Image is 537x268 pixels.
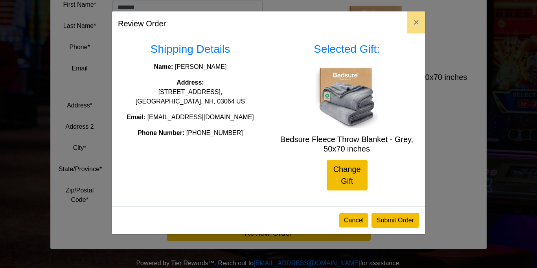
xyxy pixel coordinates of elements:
[274,135,419,153] h5: Bedsure Fleece Throw Blanket - Grey, 50x70 inches
[177,79,204,86] strong: Address:
[136,89,245,105] span: [STREET_ADDRESS], [GEOGRAPHIC_DATA], NH, 03064 US
[274,43,419,56] h3: Selected Gift:
[339,213,368,227] button: Cancel
[186,129,243,136] span: [PHONE_NUMBER]
[407,11,425,33] button: Close
[414,17,419,28] span: ×
[118,18,166,30] h5: Review Order
[175,63,227,70] span: [PERSON_NAME]
[127,114,145,120] strong: Email:
[154,63,173,70] strong: Name:
[118,43,263,56] h3: Shipping Details
[315,65,378,128] img: Bedsure Fleece Throw Blanket - Grey, 50x70 inches
[327,160,368,190] a: Change Gift
[138,129,184,136] strong: Phone Number:
[371,213,419,228] button: Submit Order
[147,114,254,120] span: [EMAIL_ADDRESS][DOMAIN_NAME]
